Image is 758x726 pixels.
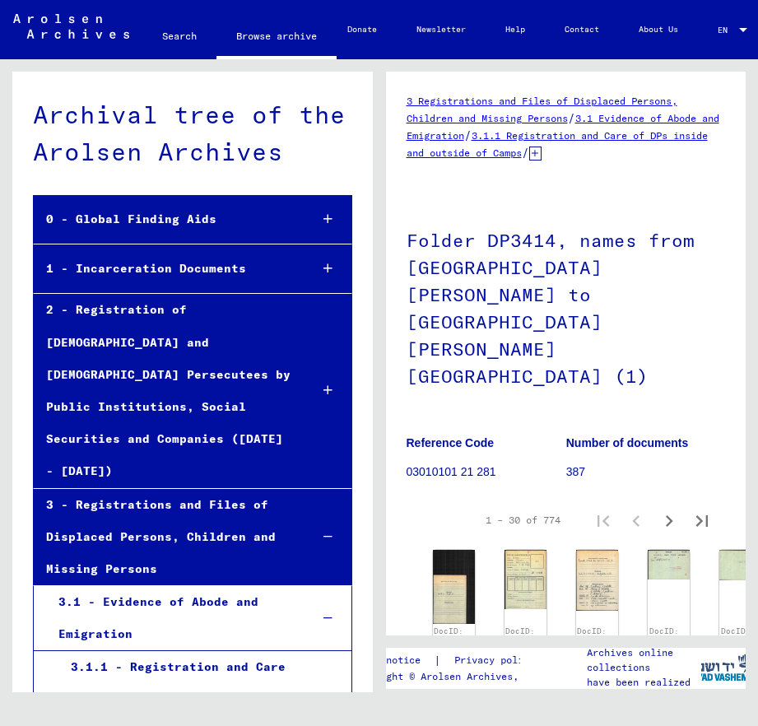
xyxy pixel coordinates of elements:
a: Search [142,16,216,56]
span: EN [718,26,736,35]
a: Donate [328,10,397,49]
h1: Folder DP3414, names from [GEOGRAPHIC_DATA][PERSON_NAME] to [GEOGRAPHIC_DATA][PERSON_NAME][GEOGRA... [407,202,726,411]
button: Previous page [620,504,653,537]
img: 002.jpg [576,550,618,611]
img: Arolsen_neg.svg [13,14,129,39]
button: Last page [686,504,718,537]
span: / [568,110,575,125]
a: Help [486,10,545,49]
p: have been realized in partnership with [587,675,700,705]
img: 002.jpg [433,550,475,625]
p: The Arolsen Archives online collections [587,631,700,675]
a: Contact [545,10,619,49]
span: / [522,145,529,160]
a: DocID: 68839175 [577,626,616,647]
a: Privacy policy [441,652,555,669]
p: Copyright © Arolsen Archives, 2021 [351,669,555,684]
a: DocID: 68839176 [649,626,689,647]
img: 001.jpg [648,550,690,579]
button: First page [587,504,620,537]
div: 2 - Registration of [DEMOGRAPHIC_DATA] and [DEMOGRAPHIC_DATA] Persecutees by Public Institutions,... [34,294,296,487]
a: 3 Registrations and Files of Displaced Persons, Children and Missing Persons [407,95,677,124]
img: 001.jpg [505,550,546,609]
p: 387 [566,463,725,481]
div: 1 – 30 of 774 [486,513,560,528]
div: | [351,652,555,669]
div: 3 - Registrations and Files of Displaced Persons, Children and Missing Persons [34,489,296,586]
b: Reference Code [407,436,495,449]
a: Newsletter [397,10,486,49]
a: Legal notice [351,652,434,669]
div: 0 - Global Finding Aids [34,203,296,235]
button: Next page [653,504,686,537]
a: About Us [619,10,698,49]
a: DocID: 68839175 [505,626,545,647]
a: 3.1.1 Registration and Care of DPs inside and outside of Camps [407,129,708,159]
div: 1 - Incarceration Documents [34,253,296,285]
span: / [464,128,472,142]
div: 3.1 - Evidence of Abode and Emigration [46,586,297,650]
p: 03010101 21 281 [407,463,565,481]
div: Archival tree of the Arolsen Archives [33,96,352,170]
a: DocID: 68839174 [434,626,473,647]
a: Browse archive [216,16,337,59]
img: yv_logo.png [693,647,755,688]
b: Number of documents [566,436,689,449]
